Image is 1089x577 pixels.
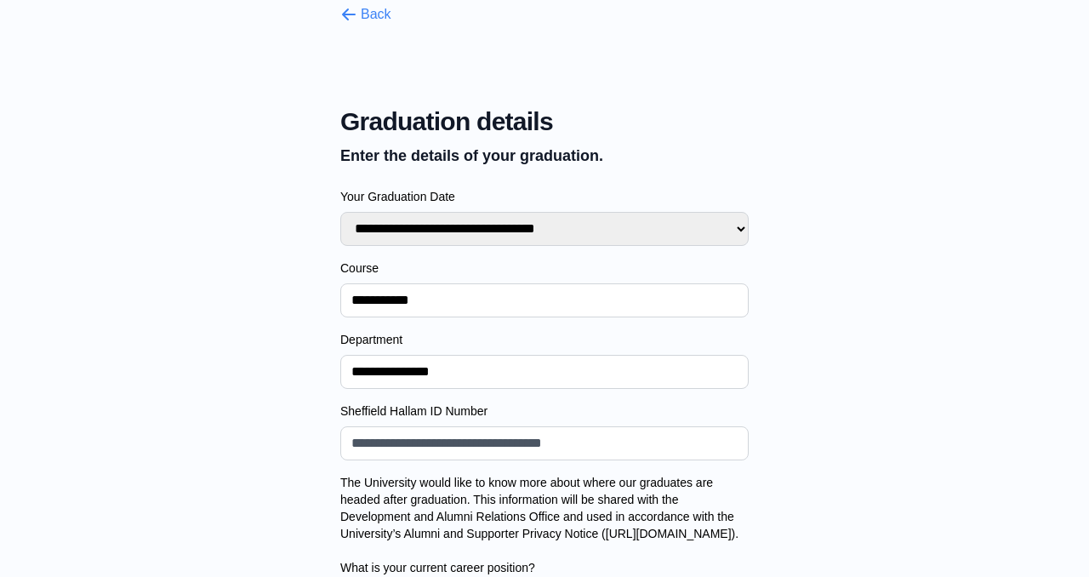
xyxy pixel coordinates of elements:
span: Graduation details [340,106,749,137]
label: The University would like to know more about where our graduates are headed after graduation. Thi... [340,474,749,576]
p: Enter the details of your graduation. [340,144,749,168]
button: Back [340,4,391,25]
label: Course [340,260,749,277]
label: Sheffield Hallam ID Number [340,403,749,420]
label: Your Graduation Date [340,188,749,205]
label: Department [340,331,749,348]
